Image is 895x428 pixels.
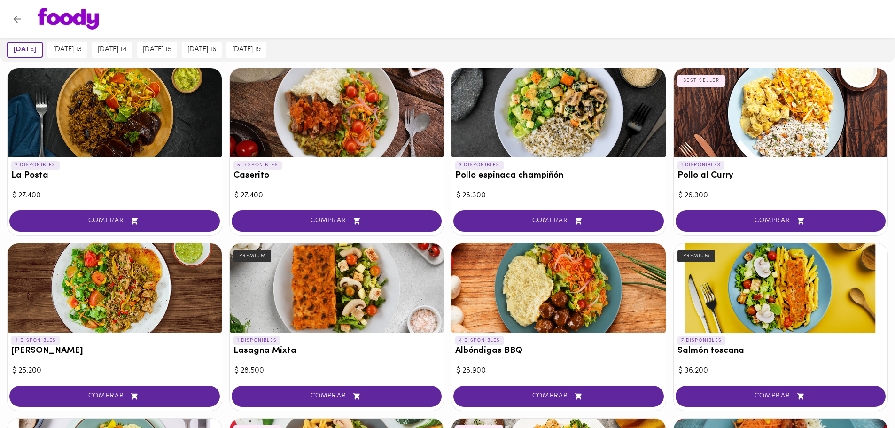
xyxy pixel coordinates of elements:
p: 2 DISPONIBLES [11,161,60,170]
h3: [PERSON_NAME] [11,346,218,356]
h3: Lasagna Mixta [233,346,440,356]
button: COMPRAR [453,210,664,232]
span: [DATE] 15 [143,46,171,54]
span: COMPRAR [21,217,208,225]
span: COMPRAR [21,392,208,400]
div: Lasagna Mixta [230,243,444,333]
div: Pollo al Curry [674,68,888,157]
div: La Posta [8,68,222,157]
p: 1 DISPONIBLES [677,161,725,170]
div: PREMIUM [233,250,272,262]
button: COMPRAR [9,386,220,407]
button: [DATE] 15 [137,42,177,58]
span: COMPRAR [465,392,652,400]
h3: Pollo espinaca champiñón [455,171,662,181]
span: COMPRAR [243,392,430,400]
button: [DATE] 19 [226,42,266,58]
h3: Pollo al Curry [677,171,884,181]
span: [DATE] 19 [232,46,261,54]
div: $ 27.400 [12,190,217,201]
span: [DATE] 13 [53,46,82,54]
span: [DATE] [14,46,36,54]
button: COMPRAR [9,210,220,232]
img: logo.png [38,8,99,30]
div: $ 36.200 [678,366,883,376]
h3: Salmón toscana [677,346,884,356]
div: Salmón toscana [674,243,888,333]
div: Pollo espinaca champiñón [451,68,666,157]
span: [DATE] 14 [98,46,127,54]
div: Caserito [230,68,444,157]
p: 3 DISPONIBLES [455,161,504,170]
iframe: Messagebird Livechat Widget [841,374,886,419]
span: COMPRAR [687,217,874,225]
button: COMPRAR [232,386,442,407]
p: 5 DISPONIBLES [233,161,282,170]
button: [DATE] 14 [92,42,132,58]
div: BEST SELLER [677,75,725,87]
p: 1 DISPONIBLES [233,336,281,345]
p: 4 DISPONIBLES [11,336,60,345]
div: $ 26.900 [456,366,661,376]
div: $ 25.200 [12,366,217,376]
div: $ 26.300 [678,190,883,201]
div: $ 27.400 [234,190,439,201]
div: PREMIUM [677,250,716,262]
span: COMPRAR [465,217,652,225]
div: Arroz chaufa [8,243,222,333]
button: [DATE] 13 [47,42,87,58]
span: [DATE] 16 [187,46,216,54]
button: [DATE] 16 [182,42,222,58]
h3: Albóndigas BBQ [455,346,662,356]
button: COMPRAR [676,386,886,407]
p: 7 DISPONIBLES [677,336,726,345]
div: $ 26.300 [456,190,661,201]
div: $ 28.500 [234,366,439,376]
button: Volver [6,8,29,31]
span: COMPRAR [243,217,430,225]
button: COMPRAR [232,210,442,232]
h3: Caserito [233,171,440,181]
button: [DATE] [7,42,43,58]
div: Albóndigas BBQ [451,243,666,333]
h3: La Posta [11,171,218,181]
button: COMPRAR [453,386,664,407]
p: 4 DISPONIBLES [455,336,504,345]
span: COMPRAR [687,392,874,400]
button: COMPRAR [676,210,886,232]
